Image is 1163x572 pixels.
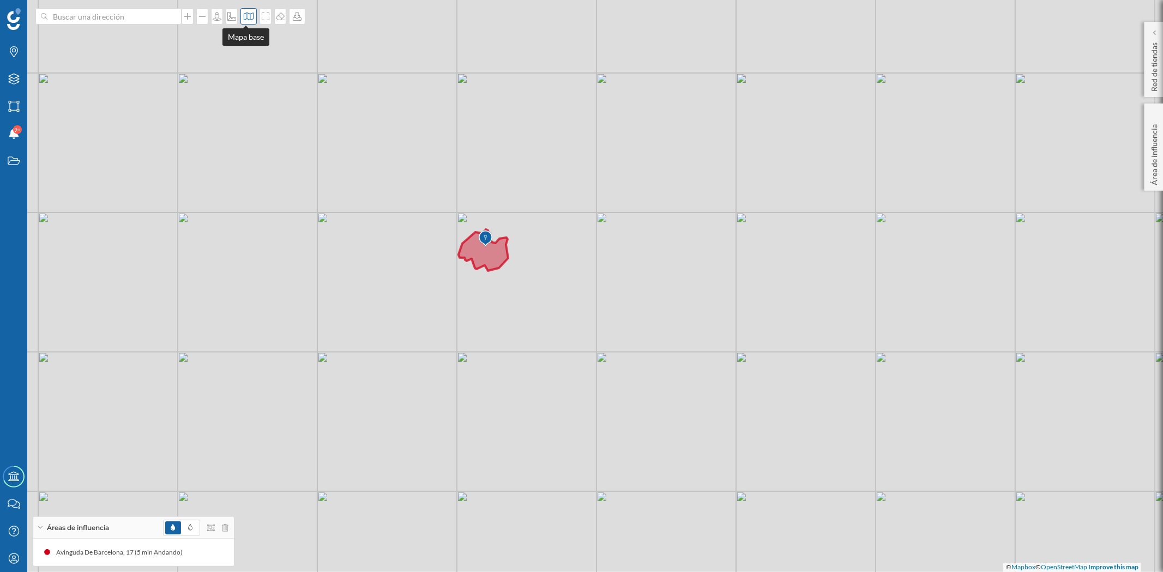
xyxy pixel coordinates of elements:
img: Marker [479,228,492,250]
span: Áreas de influencia [47,523,109,533]
a: Improve this map [1088,563,1138,571]
a: OpenStreetMap [1041,563,1087,571]
a: Mapbox [1011,563,1035,571]
span: 9+ [14,124,21,135]
div: © © [1003,563,1141,572]
p: Red de tiendas [1149,38,1160,92]
span: Soporte [22,8,61,17]
div: Avinguda De Barcelona, 17 (5 min Andando) [56,547,188,558]
p: Área de influencia [1149,120,1160,185]
div: Mapa base [222,28,269,46]
img: Geoblink Logo [7,8,21,30]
